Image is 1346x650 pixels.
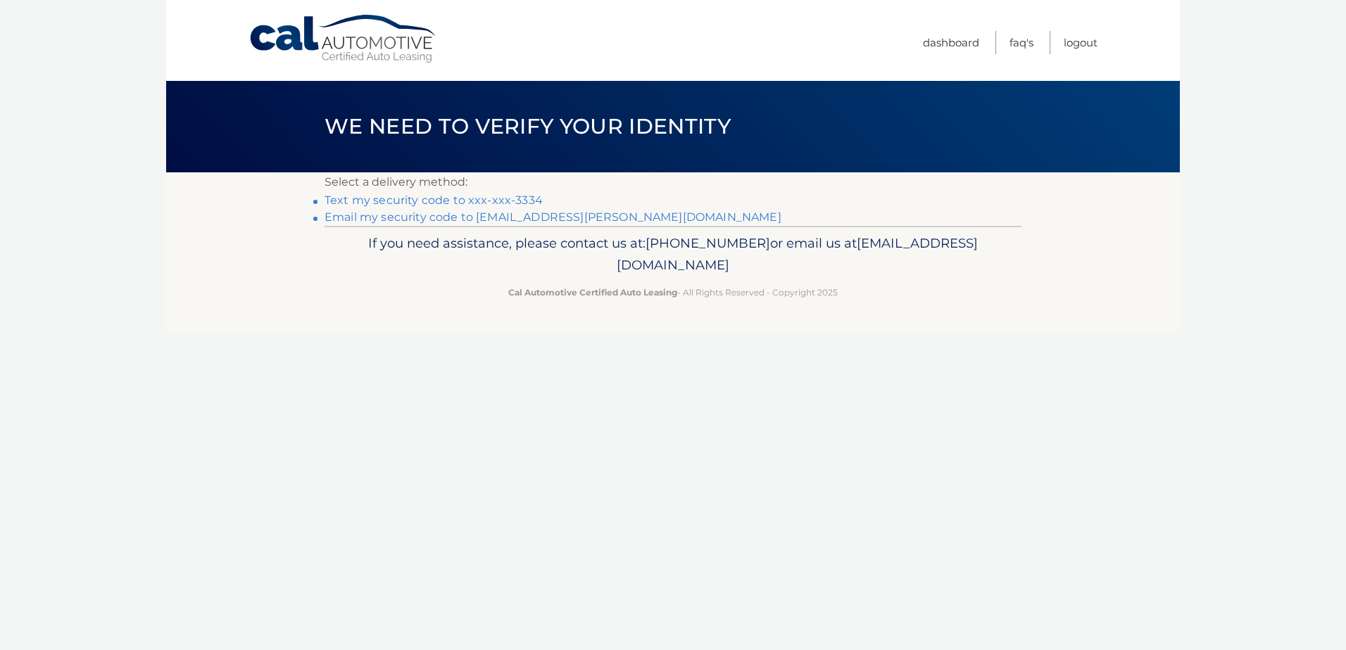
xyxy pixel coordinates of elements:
a: Dashboard [923,31,979,54]
a: Logout [1064,31,1097,54]
p: If you need assistance, please contact us at: or email us at [334,232,1012,277]
a: Email my security code to [EMAIL_ADDRESS][PERSON_NAME][DOMAIN_NAME] [325,210,781,224]
p: Select a delivery method: [325,172,1021,192]
a: Cal Automotive [249,14,439,64]
span: We need to verify your identity [325,113,731,139]
a: FAQ's [1010,31,1033,54]
strong: Cal Automotive Certified Auto Leasing [508,287,677,298]
a: Text my security code to xxx-xxx-3334 [325,193,543,207]
span: [PHONE_NUMBER] [646,235,770,251]
p: - All Rights Reserved - Copyright 2025 [334,285,1012,300]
